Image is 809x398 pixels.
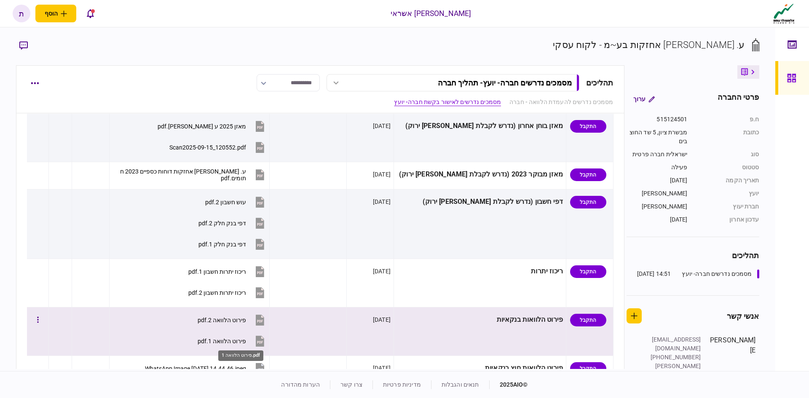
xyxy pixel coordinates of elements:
[509,98,613,107] a: מסמכים נדרשים להעמדת הלוואה - חברה
[696,115,759,124] div: ח.פ
[158,117,266,136] button: מאזן 2025 ע אבוטבול.pdf
[13,5,30,22] button: ת
[340,381,362,388] a: צרו קשר
[281,381,320,388] a: הערות מהדורה
[696,215,759,224] div: עדכון אחרון
[327,74,579,91] button: מסמכים נדרשים חברה- יועץ- תהליך חברה
[570,168,606,181] div: התקבל
[119,165,266,184] button: ע. אבטבול אחזקות דוחות כספיים 2023 חתומים.pdf
[158,123,246,130] div: מאזן 2025 ע אבוטבול.pdf
[627,163,688,172] div: פעילה
[627,176,688,185] div: [DATE]
[627,150,688,159] div: ישראלית חברה פרטית
[682,270,752,278] div: מסמכים נדרשים חברה- יועץ
[145,359,266,378] button: WhatsApp Image 2025-09-15 at 14.44.46.jpeg
[627,215,688,224] div: [DATE]
[145,365,246,372] div: WhatsApp Image 2025-09-15 at 14.44.46.jpeg
[696,163,759,172] div: סטטוס
[397,359,563,378] div: פירוט הלוואות חוץ בנקאיות
[198,241,246,248] div: דפי בנק חלק 1.pdf
[489,380,528,389] div: © 2025 AIO
[586,77,613,88] div: תהליכים
[373,364,391,372] div: [DATE]
[637,270,671,278] div: 14:51 [DATE]
[198,220,246,227] div: דפי בנק חלק 2.pdf
[570,314,606,326] div: התקבל
[119,168,246,182] div: ע. אבטבול אחזקות דוחות כספיים 2023 חתומים.pdf
[198,317,246,323] div: פירוט הלוואה 2.pdf
[391,8,471,19] div: [PERSON_NAME] אשראי
[198,338,246,345] div: פירוט הלוואה 1.pdf
[570,362,606,375] div: התקבל
[397,310,563,329] div: פירוט הלוואות בנקאיות
[188,268,246,275] div: ריכוז יתרות חשבון 1.pdf
[198,331,266,350] button: פירוט הלוואה 1.pdf
[570,120,606,133] div: התקבל
[696,176,759,185] div: תאריך הקמה
[718,91,759,107] div: פרטי החברה
[627,202,688,211] div: [PERSON_NAME]
[397,262,563,281] div: ריכוז יתרות
[627,115,688,124] div: 515124501
[397,192,563,211] div: דפי חשבון (נדרש לקבלת [PERSON_NAME] ירוק)
[188,283,266,302] button: ריכוז יתרות חשבון 2.pdf
[438,78,572,87] div: מסמכים נדרשים חברה- יועץ - תהליך חברה
[373,170,391,179] div: [DATE]
[627,250,759,261] div: תהליכים
[442,381,479,388] a: תנאים והגבלות
[627,189,688,198] div: [PERSON_NAME]
[570,265,606,278] div: התקבל
[218,350,263,361] div: פירוט הלוואה 1.pdf
[373,315,391,324] div: [DATE]
[198,214,266,232] button: דפי בנק חלק 2.pdf
[553,38,745,52] div: ע. [PERSON_NAME] אחזקות בע~מ - לקוח עסקי
[710,335,756,388] div: [PERSON_NAME]
[696,128,759,146] div: כתובת
[188,289,246,296] div: ריכוז יתרות חשבון 2.pdf
[627,91,662,107] button: ערוך
[646,353,701,362] div: [PHONE_NUMBER]
[646,335,701,353] div: [EMAIL_ADDRESS][DOMAIN_NAME]
[383,381,421,388] a: מדיניות פרטיות
[394,98,501,107] a: מסמכים נדרשים לאישור בקשת חברה- יועץ
[646,362,701,371] div: [PERSON_NAME]
[35,5,76,22] button: פתח תפריט להוספת לקוח
[188,262,266,281] button: ריכוז יתרות חשבון 1.pdf
[397,117,563,136] div: מאזן בוחן אחרון (נדרש לקבלת [PERSON_NAME] ירוק)
[81,5,99,22] button: פתח רשימת התראות
[771,3,796,24] img: client company logo
[696,150,759,159] div: סוג
[727,310,759,322] div: אנשי קשר
[696,202,759,211] div: חברת יעוץ
[169,138,266,157] button: Scan2025-09-15_120552.pdf
[397,165,563,184] div: מאזן מבוקר 2023 (נדרש לקבלת [PERSON_NAME] ירוק)
[373,198,391,206] div: [DATE]
[373,267,391,275] div: [DATE]
[696,189,759,198] div: יועץ
[637,270,759,278] a: מסמכים נדרשים חברה- יועץ14:51 [DATE]
[205,192,266,211] button: עוש חשבון 2.pdf
[198,235,266,254] button: דפי בנק חלק 1.pdf
[373,122,391,130] div: [DATE]
[627,128,688,146] div: מבשרת ציון, 5 שד החוצבים
[169,144,246,151] div: Scan2025-09-15_120552.pdf
[570,196,606,208] div: התקבל
[198,310,266,329] button: פירוט הלוואה 2.pdf
[205,199,246,206] div: עוש חשבון 2.pdf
